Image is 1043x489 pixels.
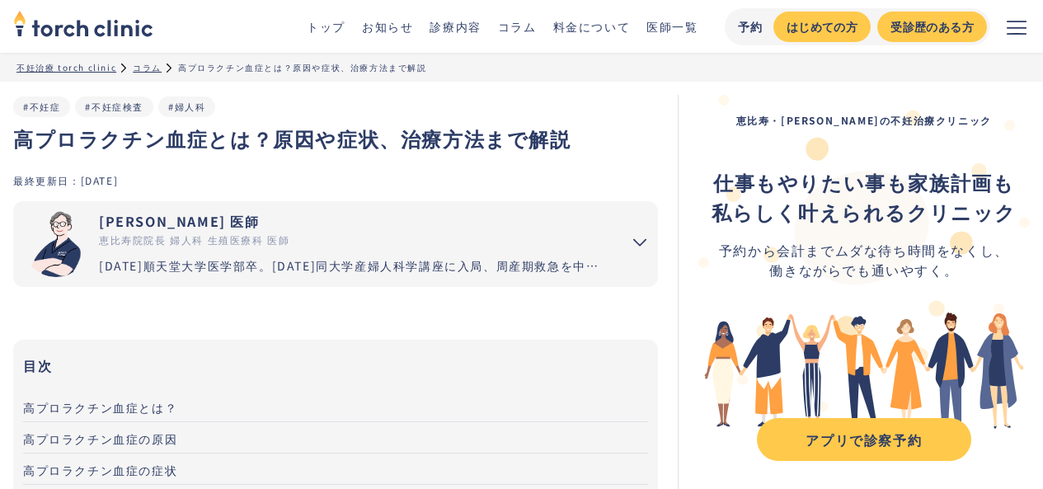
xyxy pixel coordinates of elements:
[23,462,177,478] span: 高プロラクチン血症の症状
[772,430,956,449] div: アプリで診察予約
[23,430,177,447] span: 高プロラクチン血症の原因
[13,173,81,187] div: 最終更新日：
[85,100,143,113] a: #不妊症検査
[13,5,153,41] img: torch clinic
[23,454,648,485] a: 高プロラクチン血症の症状
[713,167,1014,196] strong: 仕事もやりたい事も家族計画も
[23,391,648,422] a: 高プロラクチン血症とは？
[16,61,1027,73] ul: パンくずリスト
[13,201,608,287] a: [PERSON_NAME] 医師 恵比寿院院長 婦人科 生殖医療科 医師 [DATE]順天堂大学医学部卒。[DATE]同大学産婦人科学講座に入局、周産期救急を中心に研鑽を重ねる。[DATE]国内...
[168,100,205,113] a: #婦人科
[890,18,974,35] div: 受診歴のある方
[16,61,116,73] a: 不妊治療 torch clinic
[712,167,1017,227] div: ‍ ‍
[13,201,658,287] summary: 市山 卓彦 [PERSON_NAME] 医師 恵比寿院院長 婦人科 生殖医療科 医師 [DATE]順天堂大学医学部卒。[DATE]同大学産婦人科学講座に入局、周産期救急を中心に研鑽を重ねる。[D...
[99,233,608,247] div: 恵比寿院院長 婦人科 生殖医療科 医師
[787,18,857,35] div: はじめての方
[738,18,763,35] div: 予約
[877,12,987,42] a: 受診歴のある方
[13,124,658,153] h1: 高プロラクチン血症とは？原因や症状、治療方法まで解説
[133,61,162,73] a: コラム
[81,173,119,187] div: [DATE]
[23,399,177,416] span: 高プロラクチン血症とは？
[646,18,698,35] a: 医師一覧
[362,18,413,35] a: お知らせ
[178,61,427,73] div: 高プロラクチン血症とは？原因や症状、治療方法まで解説
[23,353,648,378] h3: 目次
[757,418,971,461] a: アプリで診察予約
[307,18,345,35] a: トップ
[430,18,481,35] a: 診療内容
[13,12,153,41] a: home
[23,100,60,113] a: #不妊症
[712,240,1017,280] div: 予約から会計までムダな待ち時間をなくし、 働きながらでも通いやすく。
[773,12,871,42] a: はじめての方
[553,18,631,35] a: 料金について
[23,422,648,454] a: 高プロラクチン血症の原因
[736,113,992,127] strong: 恵比寿・[PERSON_NAME]の不妊治療クリニック
[498,18,537,35] a: コラム
[99,257,608,275] div: [DATE]順天堂大学医学部卒。[DATE]同大学産婦人科学講座に入局、周産期救急を中心に研鑽を重ねる。[DATE]国内有数の不妊治療施設セントマザー産婦人科医院で、女性不妊症のみでなく男性不妊...
[712,197,1017,226] strong: 私らしく叶えられるクリニック
[23,211,89,277] img: 市山 卓彦
[99,211,608,231] div: [PERSON_NAME] 医師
